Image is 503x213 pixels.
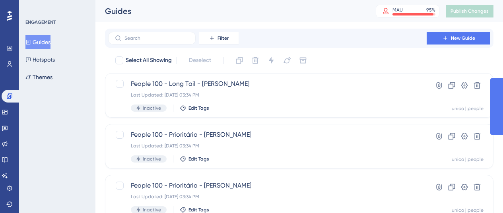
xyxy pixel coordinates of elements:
[180,105,209,111] button: Edit Tags
[427,32,490,45] button: New Guide
[131,92,404,98] div: Last Updated: [DATE] 03:34 PM
[182,53,218,68] button: Deselect
[143,105,161,111] span: Inactive
[199,32,239,45] button: Filter
[143,207,161,213] span: Inactive
[452,156,484,163] div: unico | people
[126,56,172,65] span: Select All Showing
[131,130,404,139] span: People 100 - Prioritário - [PERSON_NAME]
[131,194,404,200] div: Last Updated: [DATE] 03:34 PM
[105,6,356,17] div: Guides
[470,182,493,205] iframe: UserGuiding AI Assistant Launcher
[451,8,489,14] span: Publish Changes
[25,70,52,84] button: Themes
[188,105,209,111] span: Edit Tags
[446,5,493,17] button: Publish Changes
[25,19,56,25] div: ENGAGEMENT
[131,181,404,190] span: People 100 - Prioritário - [PERSON_NAME]
[392,7,403,13] div: MAU
[131,79,404,89] span: People 100 - Long Tail - [PERSON_NAME]
[451,35,475,41] span: New Guide
[180,207,209,213] button: Edit Tags
[143,156,161,162] span: Inactive
[25,52,55,67] button: Hotspots
[218,35,229,41] span: Filter
[426,7,435,13] div: 95 %
[124,35,189,41] input: Search
[189,56,211,65] span: Deselect
[452,105,484,112] div: unico | people
[180,156,209,162] button: Edit Tags
[25,35,50,49] button: Guides
[188,207,209,213] span: Edit Tags
[131,143,404,149] div: Last Updated: [DATE] 03:34 PM
[188,156,209,162] span: Edit Tags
